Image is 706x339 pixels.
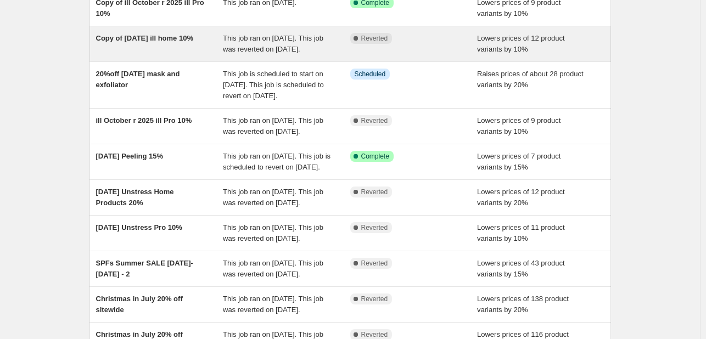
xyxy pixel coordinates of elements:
[223,223,323,242] span: This job ran on [DATE]. This job was reverted on [DATE].
[96,152,164,160] span: [DATE] Peeling 15%
[223,259,323,278] span: This job ran on [DATE]. This job was reverted on [DATE].
[96,188,174,207] span: [DATE] Unstress Home Products 20%
[223,116,323,135] span: This job ran on [DATE]. This job was reverted on [DATE].
[477,116,561,135] span: Lowers prices of 9 product variants by 10%
[361,152,389,161] span: Complete
[361,34,388,43] span: Reverted
[361,295,388,303] span: Reverted
[223,295,323,314] span: This job ran on [DATE]. This job was reverted on [DATE].
[361,259,388,268] span: Reverted
[477,34,565,53] span: Lowers prices of 12 product variants by 10%
[96,70,180,89] span: 20%off [DATE] mask and exfoliator
[477,188,565,207] span: Lowers prices of 12 product variants by 20%
[96,223,182,231] span: [DATE] Unstress Pro 10%
[361,116,388,125] span: Reverted
[477,295,569,314] span: Lowers prices of 138 product variants by 20%
[96,116,192,125] span: ill October r 2025 ill Pro 10%
[96,34,193,42] span: Copy of [DATE] ill home 10%
[361,330,388,339] span: Reverted
[96,259,193,278] span: SPFs Summer SALE [DATE]-[DATE] - 2
[223,34,323,53] span: This job ran on [DATE]. This job was reverted on [DATE].
[223,188,323,207] span: This job ran on [DATE]. This job was reverted on [DATE].
[477,152,561,171] span: Lowers prices of 7 product variants by 15%
[477,223,565,242] span: Lowers prices of 11 product variants by 10%
[477,70,584,89] span: Raises prices of about 28 product variants by 20%
[361,188,388,196] span: Reverted
[223,70,324,100] span: This job is scheduled to start on [DATE]. This job is scheduled to revert on [DATE].
[223,152,330,171] span: This job ran on [DATE]. This job is scheduled to revert on [DATE].
[355,70,386,78] span: Scheduled
[361,223,388,232] span: Reverted
[96,295,183,314] span: Christmas in July 20% off sitewide
[477,259,565,278] span: Lowers prices of 43 product variants by 15%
